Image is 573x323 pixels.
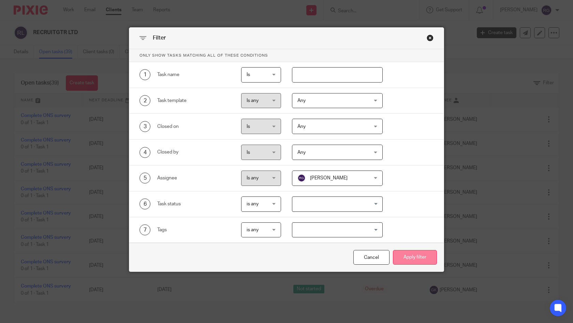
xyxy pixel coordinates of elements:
div: 6 [139,199,150,209]
div: Task status [157,201,231,207]
button: Apply filter [393,250,437,265]
span: Is [247,124,250,129]
span: is any [247,227,259,232]
div: Close this dialog window [353,250,390,265]
span: Filter [153,35,166,41]
span: Is [247,72,250,77]
span: Any [297,150,306,155]
div: Tags [157,226,231,233]
div: Search for option [292,222,383,238]
input: Search for option [293,198,379,210]
input: Search for option [293,224,379,236]
img: svg%3E [297,174,306,182]
div: 3 [139,121,150,132]
div: 1 [139,69,150,80]
div: Closed on [157,123,231,130]
div: 4 [139,147,150,158]
div: Close this dialog window [427,34,434,41]
span: Any [297,124,306,129]
span: Is [247,150,250,155]
span: Is any [247,98,259,103]
span: Is any [247,176,259,180]
p: Only show tasks matching all of these conditions [129,49,444,62]
span: [PERSON_NAME] [310,176,348,180]
div: Assignee [157,175,231,181]
span: is any [247,202,259,206]
div: 7 [139,224,150,235]
div: Task template [157,97,231,104]
div: Task name [157,71,231,78]
div: Closed by [157,149,231,156]
span: Any [297,98,306,103]
div: Search for option [292,196,383,212]
div: 5 [139,173,150,183]
div: 2 [139,95,150,106]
